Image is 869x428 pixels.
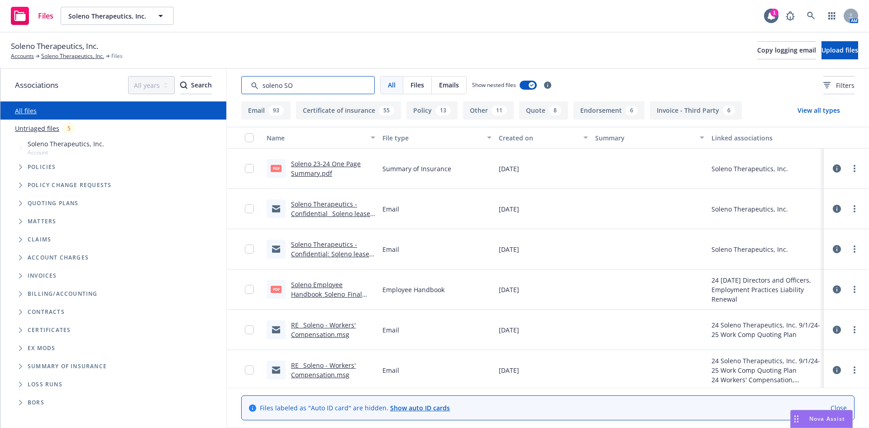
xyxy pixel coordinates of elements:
a: Show auto ID cards [390,404,450,412]
button: Created on [495,127,592,149]
span: Account charges [28,255,89,260]
span: Summary of Insurance [382,164,451,173]
button: Soleno Therapeutics, Inc. [61,7,174,25]
div: 24 Workers' Compensation, Employers Liability [711,375,820,385]
button: Endorsement [573,101,645,120]
div: 1 [770,9,778,17]
input: Search by keyword... [241,76,375,94]
span: Billing/Accounting [28,291,98,297]
svg: Search [180,82,187,89]
div: 11 [492,106,507,115]
a: Report a Bug [781,7,799,25]
span: Filters [836,81,855,90]
span: Filters [823,81,855,90]
span: Soleno Therapeutics, Inc. [28,139,104,149]
div: 55 [379,106,394,115]
button: Policy [406,101,458,120]
span: Files [411,80,424,90]
a: RE_ Soleno - Workers' Compensation.msg [291,321,356,339]
a: more [849,244,860,255]
div: Folder Tree Example [0,285,226,412]
a: Untriaged files [15,124,59,133]
span: [DATE] [499,204,519,214]
span: Nova Assist [809,415,845,423]
span: [DATE] [499,325,519,335]
span: Contracts [28,309,65,315]
span: BORs [28,400,44,405]
button: File type [379,127,495,149]
span: Quoting plans [28,201,79,206]
input: Toggle Row Selected [245,365,254,375]
div: 13 [435,106,451,115]
a: Search [802,7,820,25]
span: Upload files [821,46,858,54]
span: Account [28,149,104,156]
div: Soleno Therapeutics, Inc. [711,245,788,254]
button: Quote [519,101,568,120]
a: more [849,163,860,174]
button: Nova Assist [790,410,853,428]
span: Associations [15,79,58,91]
span: Show nested files [472,81,516,89]
a: more [849,284,860,295]
div: Soleno Therapeutics, Inc. [711,204,788,214]
span: Loss Runs [28,382,62,387]
a: more [849,203,860,214]
a: Accounts [11,52,34,60]
span: Matters [28,219,56,224]
a: Soleno 23-24 One Page Summary.pdf [291,159,361,178]
div: 6 [625,106,638,115]
span: pdf [271,165,282,172]
a: Soleno Therapeutics, Inc. [41,52,104,60]
div: 24 Soleno Therapeutics, Inc. 9/1/24-25 Work Comp Quoting Plan [711,320,820,339]
span: Soleno Therapeutics, Inc. [68,11,147,21]
button: Name [263,127,379,149]
div: 5 [63,123,75,134]
div: File type [382,133,481,143]
span: Files [111,52,123,60]
a: more [849,365,860,375]
a: RE_ Soleno - Workers' Compensation.msg [291,361,356,379]
a: All files [15,106,37,115]
div: 6 [723,106,735,115]
div: Search [180,77,212,94]
div: Soleno Therapeutics, Inc. [711,164,788,173]
div: 24 [DATE] Directors and Officers, Employment Practices Liability Renewal [711,275,820,304]
span: Claims [28,237,51,242]
a: Soleno Employee Handbook_Soleno_Final [DATE] (1).pdf [291,280,362,308]
a: Switch app [823,7,841,25]
button: Summary [592,127,707,149]
input: Toggle Row Selected [245,245,254,254]
button: View all types [783,101,855,120]
span: Emails [439,80,459,90]
span: Employee Handbook [382,285,444,294]
span: [DATE] [499,245,519,254]
span: Soleno Therapeutics, Inc. [11,40,98,52]
button: Certificate of insurance [296,101,401,120]
button: Linked associations [708,127,824,149]
span: [DATE] [499,365,519,375]
div: Linked associations [711,133,820,143]
span: Files [38,12,53,19]
span: Summary of insurance [28,364,107,369]
div: Summary [595,133,694,143]
span: pdf [271,286,282,293]
input: Toggle Row Selected [245,204,254,213]
span: Files labeled as "Auto ID card" are hidden. [260,403,450,413]
button: Copy logging email [757,41,816,59]
div: 8 [549,106,561,115]
span: Email [382,245,399,254]
span: [DATE] [499,285,519,294]
a: Close [831,403,847,413]
button: Invoice - Third Party [650,101,742,120]
div: Created on [499,133,578,143]
span: Email [382,325,399,335]
a: Soleno Therapeutics - Confidential_ Soleno lease review .msg [291,200,370,227]
span: Certificates [28,327,71,333]
button: Email [241,101,291,120]
span: Ex Mods [28,346,55,351]
div: Drag to move [791,410,802,428]
div: Name [267,133,365,143]
input: Toggle Row Selected [245,164,254,173]
span: Copy logging email [757,46,816,54]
